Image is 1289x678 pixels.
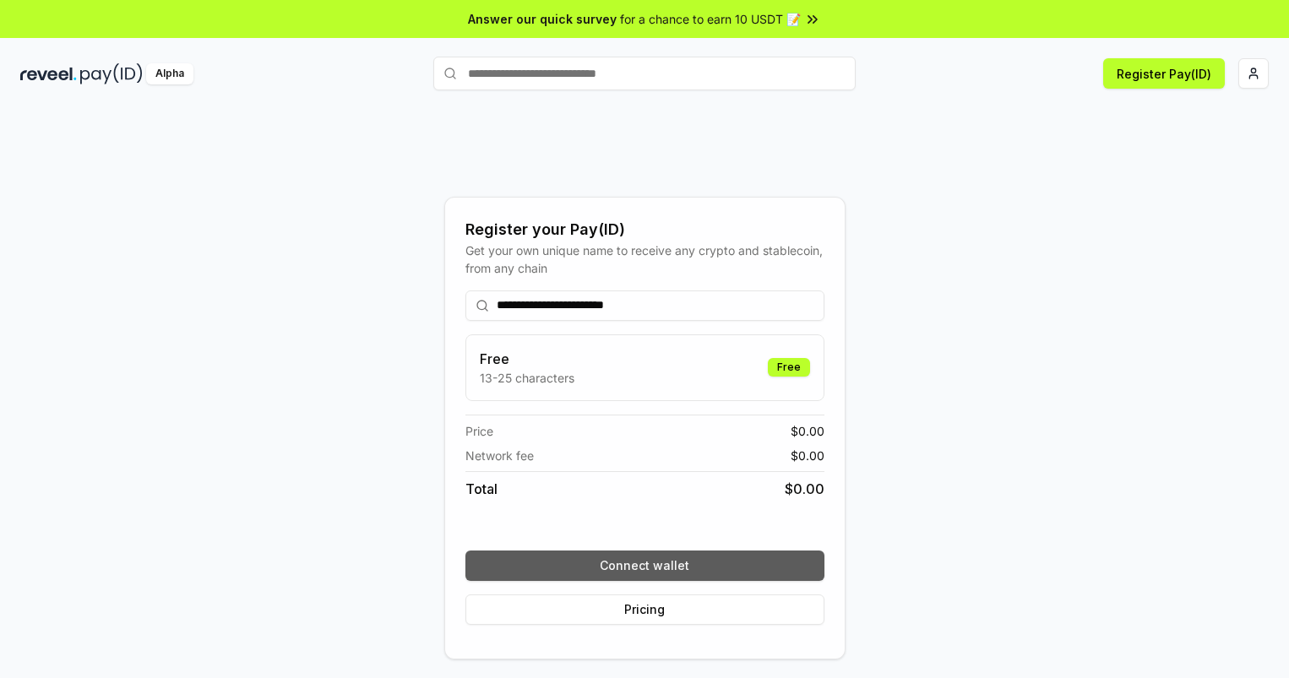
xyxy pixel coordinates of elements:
[791,422,824,440] span: $ 0.00
[465,594,824,625] button: Pricing
[465,447,534,464] span: Network fee
[768,358,810,377] div: Free
[620,10,801,28] span: for a chance to earn 10 USDT 📝
[480,369,574,387] p: 13-25 characters
[146,63,193,84] div: Alpha
[80,63,143,84] img: pay_id
[468,10,617,28] span: Answer our quick survey
[465,551,824,581] button: Connect wallet
[465,479,498,499] span: Total
[20,63,77,84] img: reveel_dark
[1103,58,1225,89] button: Register Pay(ID)
[465,422,493,440] span: Price
[480,349,574,369] h3: Free
[791,447,824,464] span: $ 0.00
[465,241,824,277] div: Get your own unique name to receive any crypto and stablecoin, from any chain
[785,479,824,499] span: $ 0.00
[465,218,824,241] div: Register your Pay(ID)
